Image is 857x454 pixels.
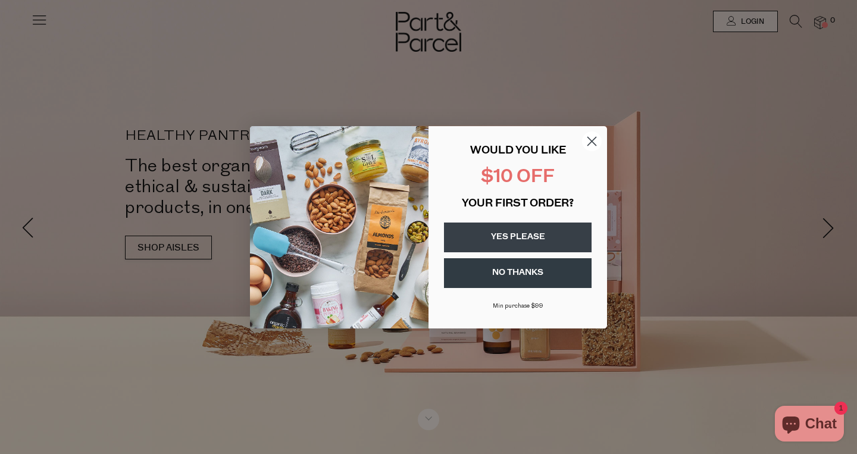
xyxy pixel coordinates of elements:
[481,168,555,187] span: $10 OFF
[462,199,574,209] span: YOUR FIRST ORDER?
[493,303,543,309] span: Min purchase $99
[444,223,592,252] button: YES PLEASE
[470,146,566,156] span: WOULD YOU LIKE
[581,131,602,152] button: Close dialog
[771,406,847,444] inbox-online-store-chat: Shopify online store chat
[250,126,428,328] img: 43fba0fb-7538-40bc-babb-ffb1a4d097bc.jpeg
[444,258,592,288] button: NO THANKS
